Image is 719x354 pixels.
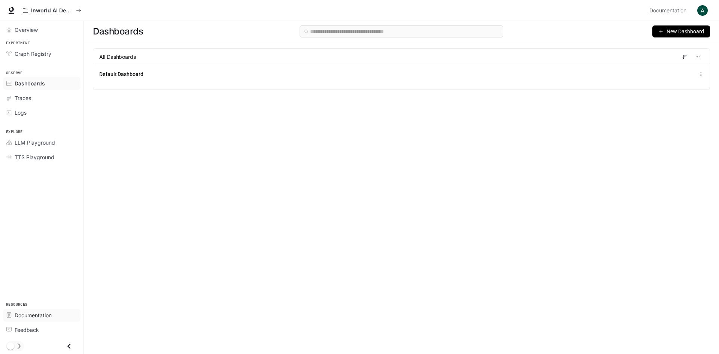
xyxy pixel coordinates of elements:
button: All workspaces [19,3,85,18]
span: Graph Registry [15,50,51,58]
span: Logs [15,109,27,117]
a: Documentation [646,3,692,18]
span: LLM Playground [15,139,55,146]
a: Dashboards [3,77,81,90]
button: User avatar [695,3,710,18]
button: Close drawer [61,339,78,354]
span: Documentation [15,311,52,319]
a: Documentation [3,309,81,322]
a: Default Dashboard [99,70,143,78]
span: All Dashboards [99,53,136,61]
a: LLM Playground [3,136,81,149]
a: Logs [3,106,81,119]
span: Dark mode toggle [7,342,14,350]
span: New Dashboard [667,27,704,36]
span: Feedback [15,326,39,334]
span: Dashboards [15,79,45,87]
button: New Dashboard [652,25,710,37]
a: Feedback [3,323,81,336]
span: Traces [15,94,31,102]
p: Inworld AI Demos [31,7,73,14]
span: Dashboards [93,24,143,39]
span: TTS Playground [15,153,54,161]
a: Traces [3,91,81,105]
a: Graph Registry [3,47,81,60]
span: Overview [15,26,38,34]
img: User avatar [697,5,708,16]
span: Documentation [649,6,686,15]
a: TTS Playground [3,151,81,164]
a: Overview [3,23,81,36]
